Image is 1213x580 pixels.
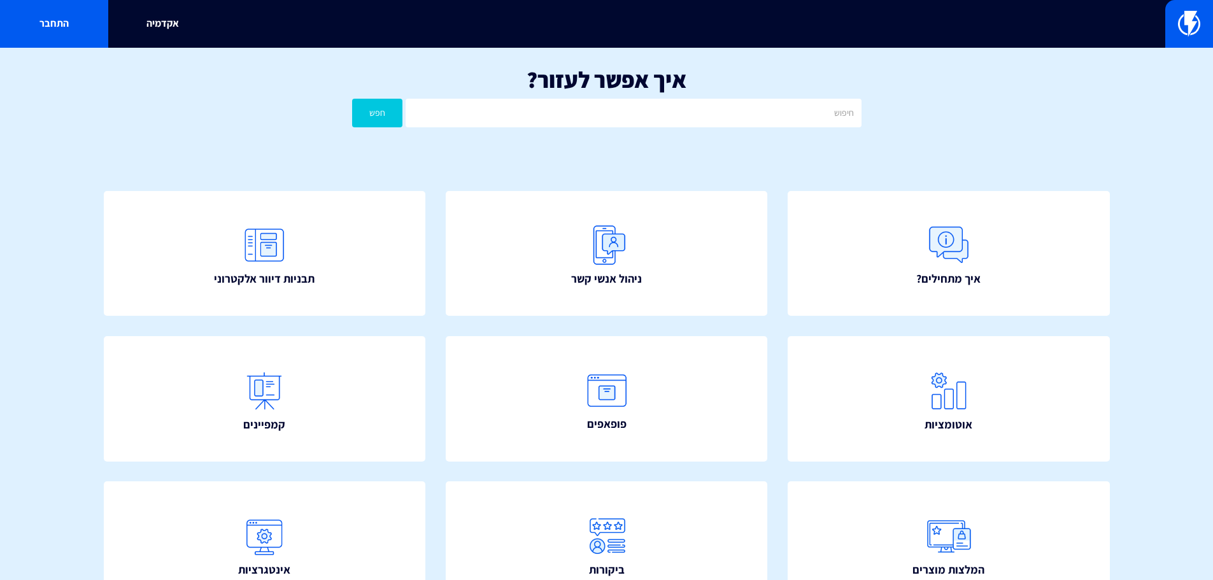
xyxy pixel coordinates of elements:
[104,191,426,316] a: תבניות דיוור אלקטרוני
[406,99,861,127] input: חיפוש
[352,99,403,127] button: חפש
[243,416,285,433] span: קמפיינים
[788,191,1110,316] a: איך מתחילים?
[912,562,984,578] span: המלצות מוצרים
[916,271,981,287] span: איך מתחילים?
[446,191,768,316] a: ניהול אנשי קשר
[104,336,426,462] a: קמפיינים
[446,336,768,462] a: פופאפים
[19,67,1194,92] h1: איך אפשר לעזור?
[925,416,972,433] span: אוטומציות
[589,562,625,578] span: ביקורות
[238,562,290,578] span: אינטגרציות
[214,271,315,287] span: תבניות דיוור אלקטרוני
[788,336,1110,462] a: אוטומציות
[571,271,642,287] span: ניהול אנשי קשר
[587,416,627,432] span: פופאפים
